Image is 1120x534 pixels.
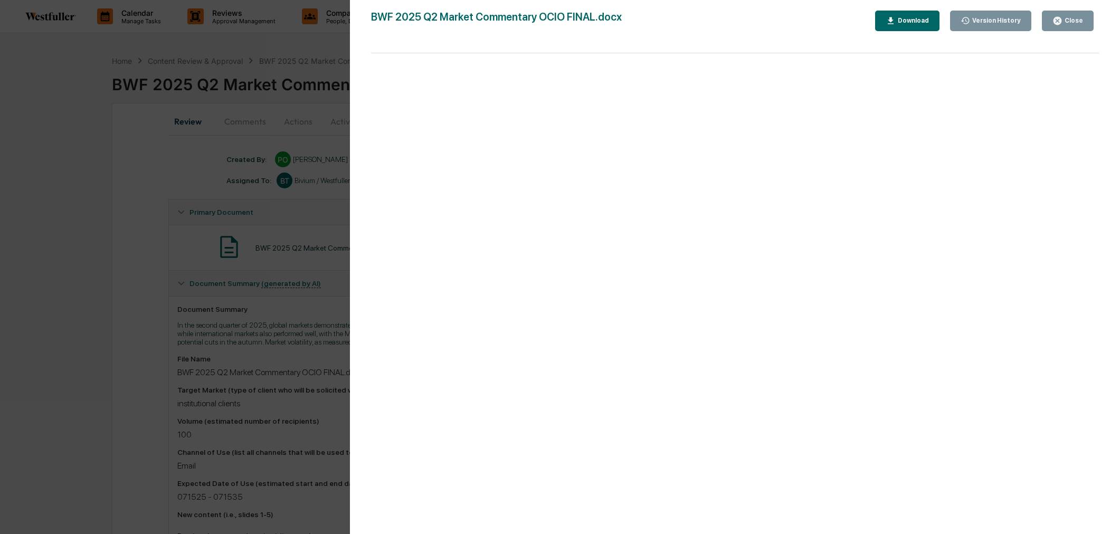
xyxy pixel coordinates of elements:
button: Download [875,11,939,31]
iframe: Open customer support [1086,499,1115,528]
div: Version History [970,17,1021,24]
div: BWF 2025 Q2 Market Commentary OCIO FINAL.docx [371,11,622,31]
button: Version History [950,11,1032,31]
div: Download [896,17,929,24]
div: Close [1062,17,1083,24]
button: Close [1042,11,1094,31]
